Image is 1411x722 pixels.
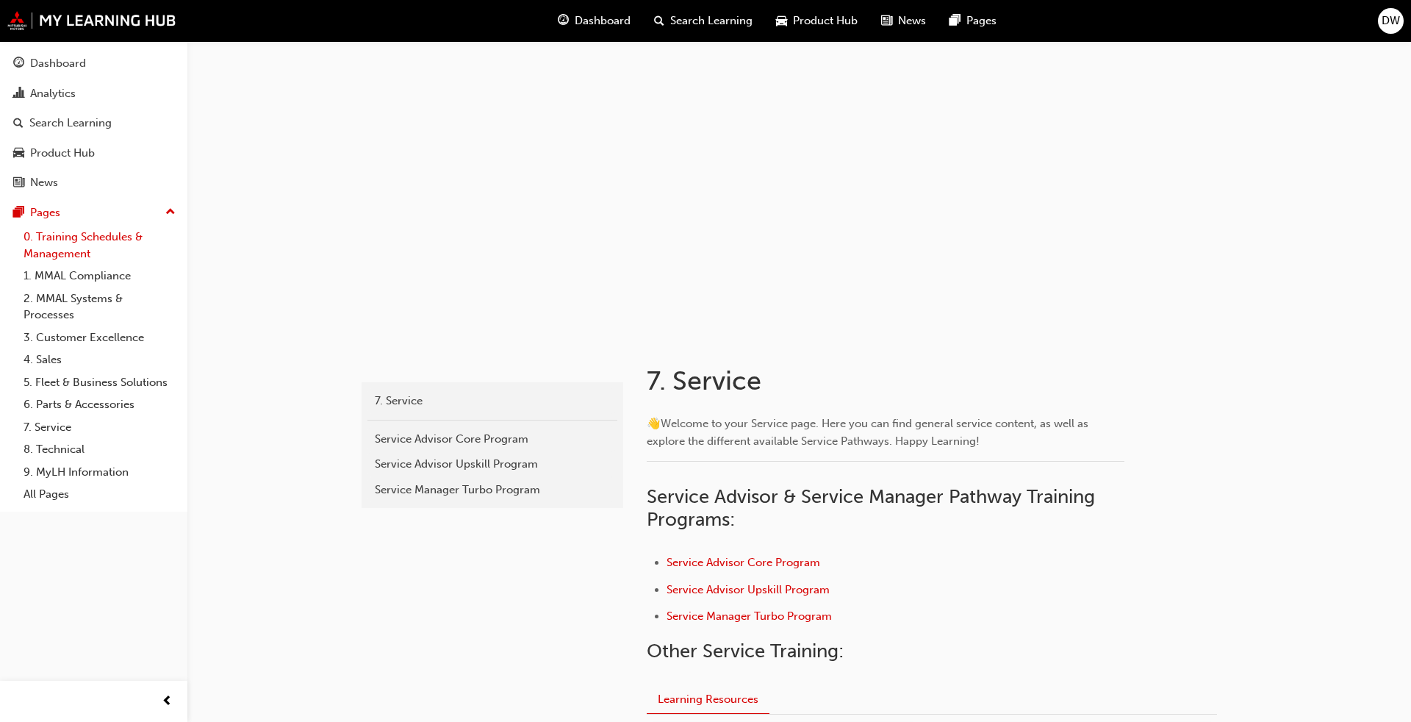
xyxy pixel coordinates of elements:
div: Pages [30,204,60,221]
span: Welcome to your Service page. Here you can find general service content, as well as explore the d... [647,417,1091,448]
a: pages-iconPages [938,6,1008,36]
a: 1. MMAL Compliance [18,265,182,287]
span: Dashboard [575,12,631,29]
img: mmal [7,11,176,30]
a: 6. Parts & Accessories [18,393,182,416]
a: search-iconSearch Learning [642,6,764,36]
span: up-icon [165,203,176,222]
a: 2. MMAL Systems & Processes [18,287,182,326]
span: Other Service Training: [647,640,844,662]
span: search-icon [654,12,664,30]
a: News [6,169,182,196]
a: Analytics [6,80,182,107]
span: Search Learning [670,12,753,29]
div: Service Advisor Core Program [375,431,610,448]
a: 5. Fleet & Business Solutions [18,371,182,394]
a: Service Advisor Core Program [667,556,820,569]
span: search-icon [13,117,24,130]
div: Service Advisor Upskill Program [375,456,610,473]
a: All Pages [18,483,182,506]
span: chart-icon [13,87,24,101]
a: Service Manager Turbo Program [367,477,617,503]
span: News [898,12,926,29]
button: Pages [6,199,182,226]
a: Product Hub [6,140,182,167]
span: car-icon [776,12,787,30]
span: pages-icon [13,207,24,220]
span: pages-icon [949,12,961,30]
span: news-icon [13,176,24,190]
a: 3. Customer Excellence [18,326,182,349]
span: news-icon [881,12,892,30]
button: DashboardAnalyticsSearch LearningProduct HubNews [6,47,182,199]
div: Search Learning [29,115,112,132]
span: prev-icon [162,693,173,711]
span: car-icon [13,147,24,160]
button: DW [1378,8,1404,34]
a: Dashboard [6,50,182,77]
div: Service Manager Turbo Program [375,482,610,498]
a: 8. Technical [18,438,182,461]
a: 0. Training Schedules & Management [18,226,182,265]
h1: 7. Service [647,365,1129,397]
span: DW [1382,12,1400,29]
div: News [30,174,58,191]
span: 👋 [647,417,661,430]
a: 9. MyLH Information [18,461,182,484]
a: 7. Service [367,388,617,414]
span: guage-icon [13,57,24,71]
a: news-iconNews [869,6,938,36]
div: Product Hub [30,145,95,162]
a: Service Advisor Upskill Program [367,451,617,477]
a: Service Manager Turbo Program [667,610,832,623]
a: 4. Sales [18,349,182,371]
span: Product Hub [793,12,858,29]
a: guage-iconDashboard [546,6,642,36]
a: Search Learning [6,110,182,137]
span: guage-icon [558,12,569,30]
div: Analytics [30,85,76,102]
a: car-iconProduct Hub [764,6,869,36]
button: Learning Resources [647,685,769,714]
a: 7. Service [18,416,182,439]
span: Pages [966,12,997,29]
div: 7. Service [375,393,610,410]
span: Service Advisor & Service Manager Pathway Training Programs: [647,485,1100,532]
a: Service Advisor Core Program [367,426,617,452]
div: Dashboard [30,55,86,72]
a: Service Advisor Upskill Program [667,583,830,596]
